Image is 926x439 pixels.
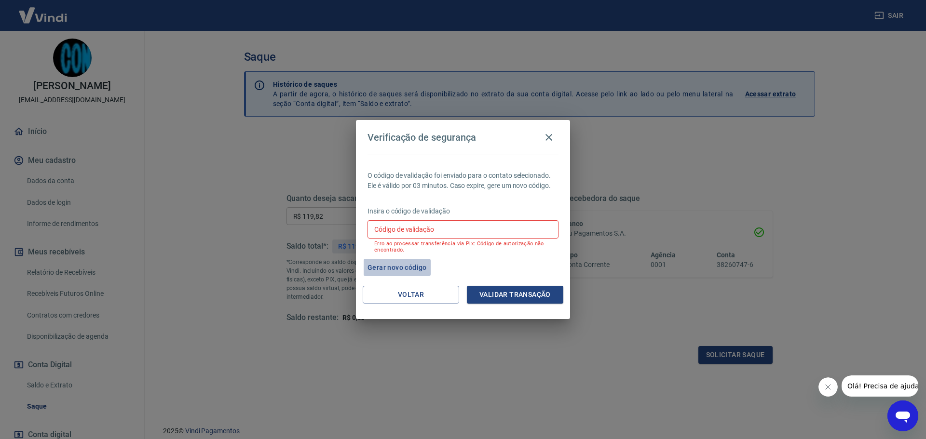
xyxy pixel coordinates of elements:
h4: Verificação de segurança [368,132,476,143]
iframe: Mensagem da empresa [842,375,918,397]
p: O código de validação foi enviado para o contato selecionado. Ele é válido por 03 minutos. Caso e... [368,171,558,191]
iframe: Botão para abrir a janela de mensagens [887,400,918,431]
p: Erro ao processar transferência via Pix: Código de autorização não encontrado. [374,240,552,253]
button: Voltar [363,286,459,304]
span: Olá! Precisa de ajuda? [6,7,81,14]
button: Gerar novo código [364,259,431,277]
button: Validar transação [467,286,563,304]
p: Insira o código de validação [368,206,558,216]
iframe: Fechar mensagem [818,377,838,397]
